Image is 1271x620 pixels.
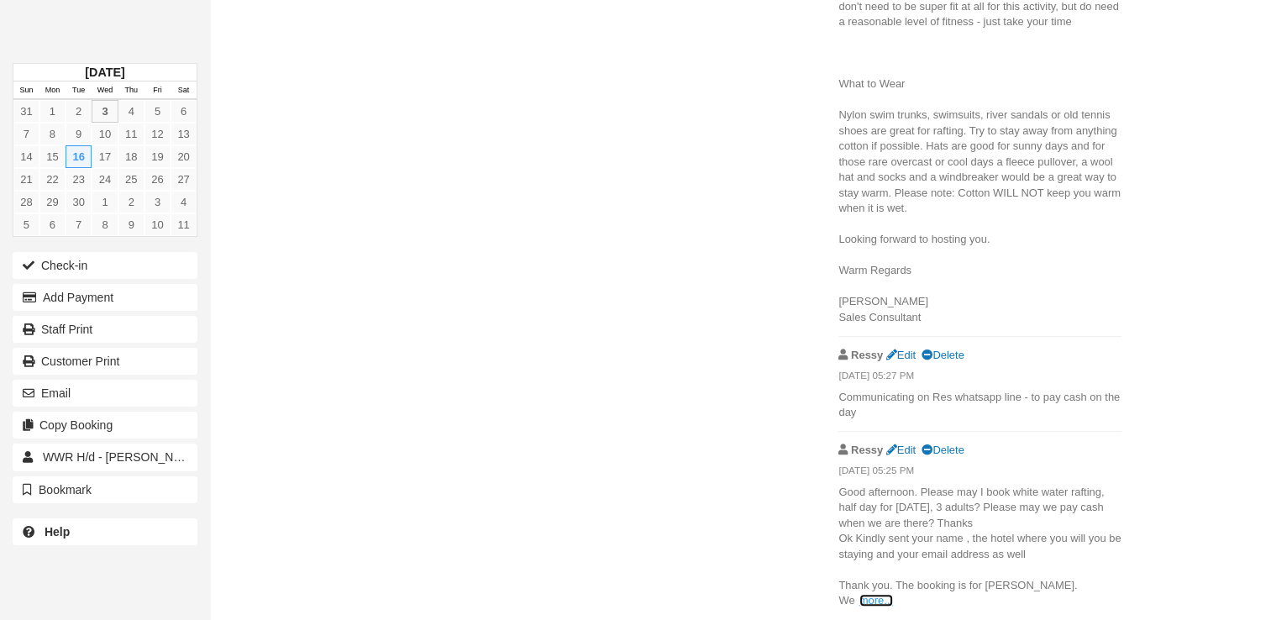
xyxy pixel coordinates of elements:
th: Fri [144,81,171,100]
a: 8 [92,213,118,236]
button: Add Payment [13,284,197,311]
th: Thu [118,81,144,100]
a: Delete [922,349,964,361]
a: 27 [171,168,197,191]
th: Wed [92,81,118,100]
span: WWR H/d - [PERSON_NAME] X3 [43,450,220,464]
a: 9 [66,123,92,145]
a: Customer Print [13,348,197,375]
a: 8 [39,123,66,145]
p: Good afternoon. Please may I book white water rafting, half day for [DATE], 3 adults? Please may ... [838,485,1121,609]
strong: Ressy [851,349,883,361]
a: 9 [118,213,144,236]
a: 25 [118,168,144,191]
button: Check-in [13,252,197,279]
a: 1 [39,100,66,123]
a: 17 [92,145,118,168]
b: Help [45,525,70,539]
a: 11 [118,123,144,145]
a: 22 [39,168,66,191]
a: 26 [144,168,171,191]
th: Tue [66,81,92,100]
a: 14 [13,145,39,168]
a: 19 [144,145,171,168]
a: more... [859,594,893,607]
a: 1 [92,191,118,213]
em: [DATE] 05:27 PM [838,369,1121,387]
a: 20 [171,145,197,168]
th: Sat [171,81,197,100]
a: Edit [886,349,916,361]
a: 6 [39,213,66,236]
a: 2 [118,191,144,213]
a: 4 [118,100,144,123]
a: 21 [13,168,39,191]
a: 23 [66,168,92,191]
a: Delete [922,444,964,456]
a: Staff Print [13,316,197,343]
a: 10 [144,213,171,236]
strong: Ressy [851,444,883,456]
a: 4 [171,191,197,213]
a: 24 [92,168,118,191]
a: 3 [92,100,118,123]
a: Edit [886,444,916,456]
a: 2 [66,100,92,123]
a: 5 [13,213,39,236]
a: 18 [118,145,144,168]
a: 30 [66,191,92,213]
a: 10 [92,123,118,145]
a: 15 [39,145,66,168]
button: Copy Booking [13,412,197,439]
a: 28 [13,191,39,213]
a: 7 [13,123,39,145]
strong: [DATE] [85,66,124,79]
a: 29 [39,191,66,213]
em: [DATE] 05:25 PM [838,464,1121,482]
a: 5 [144,100,171,123]
a: 13 [171,123,197,145]
a: 12 [144,123,171,145]
a: 7 [66,213,92,236]
a: 11 [171,213,197,236]
a: 3 [144,191,171,213]
p: Communicating on Res whatsapp line - to pay cash on the day [838,390,1121,421]
th: Sun [13,81,39,100]
button: Bookmark [13,476,197,503]
a: 31 [13,100,39,123]
button: Email [13,380,197,407]
a: Help [13,518,197,545]
a: 6 [171,100,197,123]
a: WWR H/d - [PERSON_NAME] X3 [13,444,197,470]
a: 16 [66,145,92,168]
th: Mon [39,81,66,100]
